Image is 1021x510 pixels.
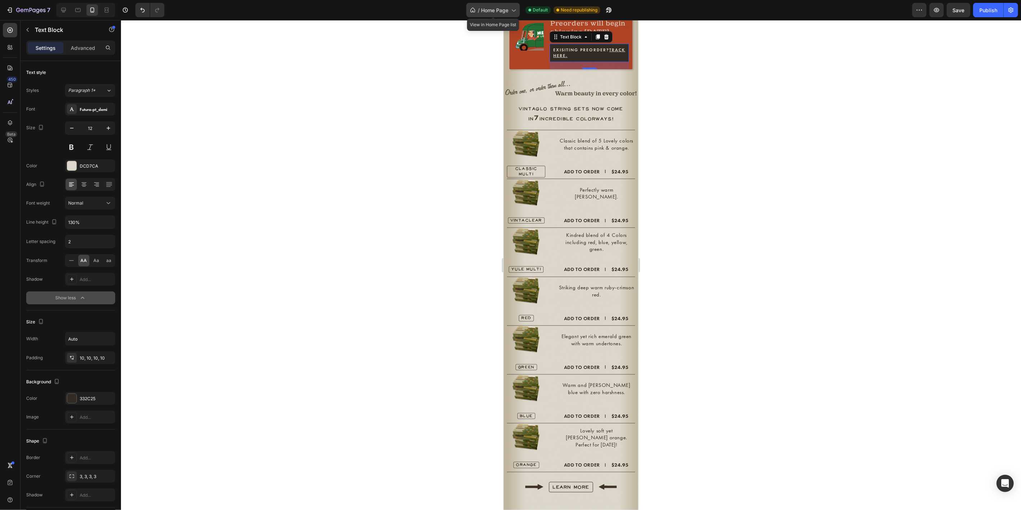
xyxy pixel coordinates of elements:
[94,257,99,264] span: Aa
[26,414,39,420] div: Image
[3,84,132,103] p: Vintaglo STRING SETS now come in incredible colorways!
[55,264,130,278] p: Striking deep warm ruby-crimson red.
[26,336,38,342] div: Width
[533,7,548,13] span: Default
[50,27,122,38] a: Track Here.
[26,106,35,112] div: Font
[26,163,37,169] div: Color
[26,454,40,461] div: Border
[49,463,86,472] p: LEARN MORE
[55,167,130,181] p: Perfectly warm [PERSON_NAME].
[26,87,39,94] div: Styles
[2,61,133,76] img: gempages_581123104625918472-ffc2431b-b81f-442b-b0c2-4b8d65a6f405.svg
[26,436,49,446] div: Shape
[26,123,45,133] div: Size
[80,355,113,361] div: 10, 10, 10, 10
[26,395,37,402] div: Color
[107,293,126,304] div: $24.95
[26,377,61,387] div: Background
[7,76,17,82] div: 450
[997,475,1014,492] div: Open Intercom Messenger
[50,27,122,38] p: Exisiting Preorder?
[80,106,113,113] div: Futura-pt_demi
[60,440,96,449] div: ADD TO ORDER
[107,257,112,264] span: aa
[26,473,41,479] div: Corner
[65,216,115,229] input: Auto
[26,291,115,304] button: Show less
[7,198,38,203] p: VINTACLEAR
[80,396,113,402] div: 332C25
[54,389,131,403] button: ADD TO ORDER
[18,295,28,301] p: RED
[68,200,83,206] span: Normal
[68,87,95,94] span: Paragraph 1*
[135,3,164,17] div: Undo/Redo
[5,131,17,137] div: Beta
[55,212,130,233] p: Kindred blend of 4 Colors including red, blue, yellow, green.
[54,193,131,207] button: ADD TO ORDER
[107,342,126,352] div: $24.95
[55,14,79,20] div: Text Block
[30,94,36,102] strong: 7
[80,414,113,421] div: Add...
[36,44,56,52] p: Settings
[55,313,130,327] p: Elegant yet rich emerald green with warm undertones.
[504,20,638,510] iframe: Design area
[65,332,115,345] input: Auto
[14,345,31,350] p: GREEN
[26,217,59,227] div: Line height
[80,473,113,480] div: 3, 3, 3, 3
[71,44,95,52] p: Advanced
[6,146,39,157] p: CLASSIC MULTI
[60,392,96,401] div: ADD TO ORDER
[481,6,508,14] span: Home Page
[65,197,115,210] button: Normal
[65,235,115,248] input: Auto
[561,7,597,13] span: Need republishing
[26,180,46,190] div: Align
[54,340,131,354] button: ADD TO ORDER
[26,69,46,76] div: Text style
[107,146,126,157] div: $24.95
[80,163,113,169] div: DCD7CA
[12,442,33,448] p: ORANGE
[26,492,43,498] div: Shadow
[80,492,113,499] div: Add...
[26,355,43,361] div: Padding
[973,3,1003,17] button: Publish
[60,196,96,205] div: ADD TO ORDER
[107,391,126,401] div: $24.95
[8,247,37,252] p: YULE MULTI
[54,438,131,452] button: ADD TO ORDER
[26,257,47,264] div: Transform
[3,3,53,17] button: 7
[107,440,126,450] div: $24.95
[81,257,87,264] span: AA
[947,3,970,17] button: Save
[26,238,55,245] div: Letter spacing
[80,455,113,461] div: Add...
[55,117,130,131] p: Classic blend of 5 Lovely colors that contains pink & orange.
[26,276,43,282] div: Shadow
[26,200,50,206] div: Font weight
[55,407,130,429] p: Lovely soft yet [PERSON_NAME] orange. Perfect for [DATE]!
[26,317,45,327] div: Size
[54,242,131,256] button: ADD TO ORDER
[47,6,50,14] p: 7
[80,276,113,283] div: Add...
[979,6,997,14] div: Publish
[60,294,96,303] div: ADD TO ORDER
[60,147,96,156] div: ADD TO ORDER
[54,145,131,159] button: ADD TO ORDER
[107,195,126,206] div: $24.95
[107,244,126,254] div: $24.95
[16,393,29,399] p: BLUE
[60,245,96,254] div: ADD TO ORDER
[54,291,131,305] button: ADD TO ORDER
[35,25,96,34] p: Text Block
[60,343,96,352] div: ADD TO ORDER
[65,84,115,97] button: Paragraph 1*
